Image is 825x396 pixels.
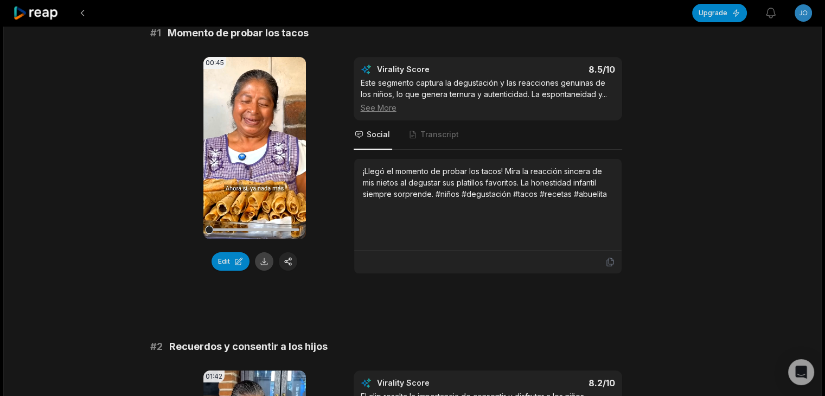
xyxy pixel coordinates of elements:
[367,129,390,140] span: Social
[498,378,615,388] div: 8.2 /10
[168,25,309,41] span: Momento de probar los tacos
[169,339,328,354] span: Recuerdos y consentir a los hijos
[498,64,615,75] div: 8.5 /10
[203,57,306,239] video: Your browser does not support mp4 format.
[363,165,613,200] div: ¡Llegó el momento de probar los tacos! Mira la reacción sincera de mis nietos al degustar sus pla...
[354,120,622,150] nav: Tabs
[420,129,459,140] span: Transcript
[692,4,747,22] button: Upgrade
[361,77,615,113] div: Este segmento captura la degustación y las reacciones genuinas de los niños, lo que genera ternur...
[150,339,163,354] span: # 2
[788,359,814,385] div: Open Intercom Messenger
[377,64,494,75] div: Virality Score
[212,252,250,271] button: Edit
[377,378,494,388] div: Virality Score
[361,102,615,113] div: See More
[150,25,161,41] span: # 1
